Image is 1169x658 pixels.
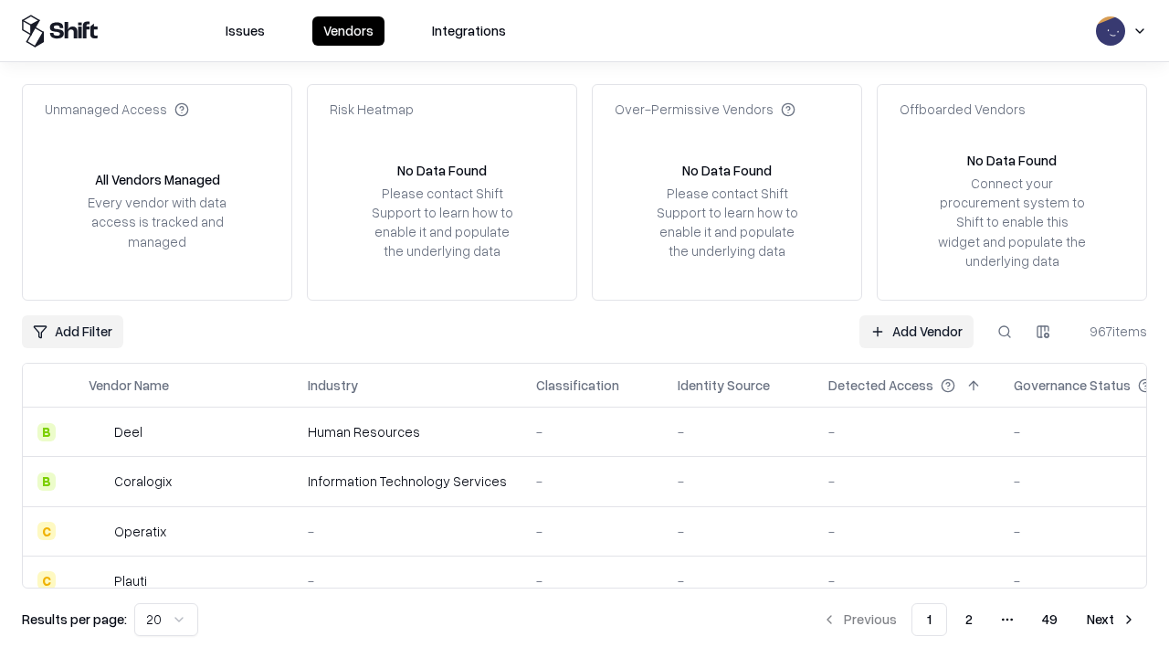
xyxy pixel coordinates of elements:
[37,571,56,589] div: C
[89,423,107,441] img: Deel
[900,100,1026,119] div: Offboarded Vendors
[330,100,414,119] div: Risk Heatmap
[1074,322,1147,341] div: 967 items
[308,522,507,541] div: -
[37,522,56,540] div: C
[308,571,507,590] div: -
[397,161,487,180] div: No Data Found
[1076,603,1147,636] button: Next
[114,571,147,590] div: Plauti
[536,376,619,395] div: Classification
[308,376,358,395] div: Industry
[45,100,189,119] div: Unmanaged Access
[1014,376,1131,395] div: Governance Status
[89,472,107,491] img: Coralogix
[366,184,518,261] div: Please contact Shift Support to learn how to enable it and populate the underlying data
[615,100,795,119] div: Over-Permissive Vendors
[936,174,1088,271] div: Connect your procurement system to Shift to enable this widget and populate the underlying data
[308,422,507,441] div: Human Resources
[89,376,169,395] div: Vendor Name
[678,472,799,491] div: -
[811,603,1147,636] nav: pagination
[828,522,985,541] div: -
[536,422,648,441] div: -
[312,16,384,46] button: Vendors
[89,571,107,589] img: Plauti
[22,610,127,629] p: Results per page:
[678,522,799,541] div: -
[37,423,56,441] div: B
[308,472,507,491] div: Information Technology Services
[114,522,166,541] div: Operatix
[911,603,947,636] button: 1
[114,422,142,441] div: Deel
[536,472,648,491] div: -
[114,472,172,491] div: Coralogix
[828,571,985,590] div: -
[678,571,799,590] div: -
[89,522,107,540] img: Operatix
[967,151,1057,170] div: No Data Found
[828,472,985,491] div: -
[1027,603,1072,636] button: 49
[951,603,987,636] button: 2
[215,16,276,46] button: Issues
[81,193,233,250] div: Every vendor with data access is tracked and managed
[828,376,933,395] div: Detected Access
[678,422,799,441] div: -
[682,161,772,180] div: No Data Found
[37,472,56,491] div: B
[536,522,648,541] div: -
[536,571,648,590] div: -
[421,16,517,46] button: Integrations
[828,422,985,441] div: -
[95,170,220,189] div: All Vendors Managed
[678,376,770,395] div: Identity Source
[859,315,974,348] a: Add Vendor
[22,315,123,348] button: Add Filter
[651,184,803,261] div: Please contact Shift Support to learn how to enable it and populate the underlying data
